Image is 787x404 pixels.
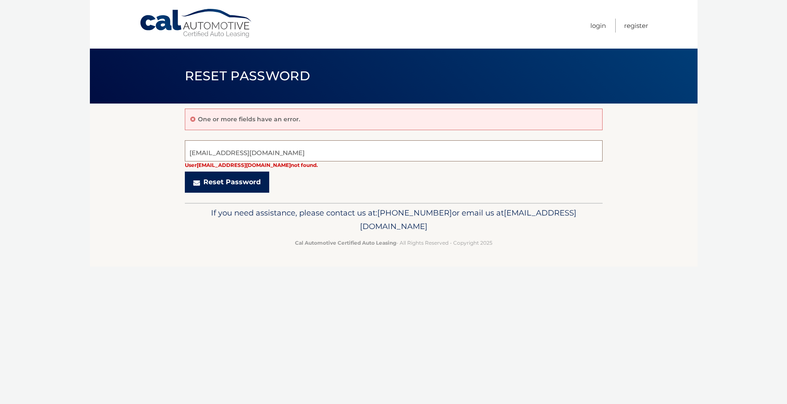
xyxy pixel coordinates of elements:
[198,115,300,123] p: One or more fields have an error.
[185,140,603,161] input: E-Mail Address
[190,206,597,233] p: If you need assistance, please contact us at: or email us at
[139,8,253,38] a: Cal Automotive
[190,238,597,247] p: - All Rights Reserved - Copyright 2025
[185,68,310,84] span: Reset Password
[295,240,396,246] strong: Cal Automotive Certified Auto Leasing
[360,208,576,231] span: [EMAIL_ADDRESS][DOMAIN_NAME]
[185,172,269,193] button: Reset Password
[590,19,606,33] a: Login
[185,162,318,168] strong: User [EMAIL_ADDRESS][DOMAIN_NAME] not found.
[624,19,648,33] a: Register
[377,208,452,218] span: [PHONE_NUMBER]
